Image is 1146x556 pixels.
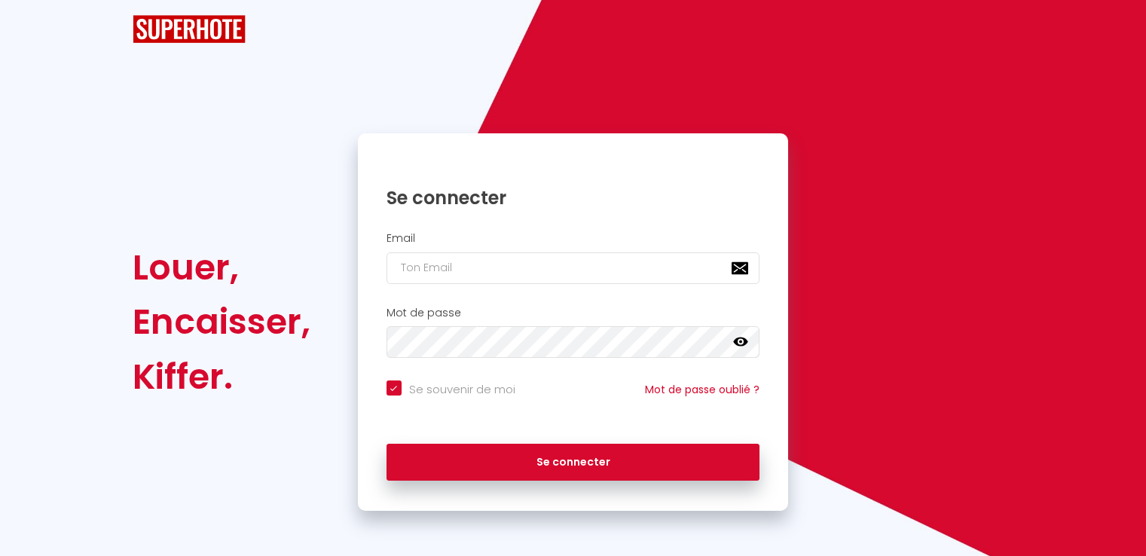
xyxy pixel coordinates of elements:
div: Kiffer. [133,350,310,404]
div: Louer, [133,240,310,295]
h2: Mot de passe [387,307,760,319]
a: Mot de passe oublié ? [645,382,759,397]
button: Se connecter [387,444,760,481]
input: Ton Email [387,252,760,284]
h2: Email [387,232,760,245]
img: SuperHote logo [133,15,246,43]
h1: Se connecter [387,186,760,209]
div: Encaisser, [133,295,310,349]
